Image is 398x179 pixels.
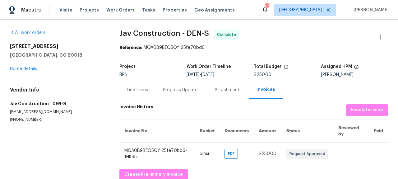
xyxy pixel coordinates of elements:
span: Properties [163,7,187,13]
span: Maestro [21,7,42,13]
div: Invoices [257,87,275,93]
div: Progress Updates [163,87,200,93]
span: [GEOGRAPHIC_DATA] [279,7,322,13]
td: binsr [195,142,220,165]
th: Invoice No. [119,120,195,142]
p: [PHONE_NUMBER] [10,117,104,122]
h6: Invoice History [119,104,153,113]
th: Status [281,120,333,142]
span: Jav Construction - DEN-S [119,30,209,37]
div: PDF [224,149,238,159]
span: Visits [59,7,72,13]
th: Documents [220,120,254,142]
h4: Vendor Info [10,87,104,93]
div: Line Items [127,87,148,93]
th: Bucket [195,120,220,142]
span: $250.00 [254,73,271,77]
span: PDF [228,151,237,157]
h2: [STREET_ADDRESS] [10,43,104,49]
span: The hpm assigned to this work order. [354,64,359,73]
p: [EMAIL_ADDRESS][DOMAIN_NAME] [10,109,104,115]
span: - [187,73,214,77]
div: 110 [265,4,269,10]
span: Create Preliminary Invoice [124,171,183,179]
h5: Work Order Timeline [187,64,231,69]
span: Geo Assignments [194,7,235,13]
td: MQA0B9BEQ5QY-25fe70bd6-1HKS5 [119,142,195,165]
span: Projects [80,7,99,13]
div: Attachments [215,87,242,93]
th: Amount [254,120,281,142]
div: MQA0B9BEQ5QY-25fe70bd6 [119,45,388,51]
span: $250.00 [259,152,276,156]
span: The total cost of line items that have been proposed by Opendoor. This sum includes line items th... [284,64,289,73]
th: Paid [369,120,388,142]
h5: Total Budget [254,64,282,69]
h5: Jav Construction - DEN-S [10,101,104,107]
button: Escalate Issue [346,104,388,116]
span: [PERSON_NAME] [351,7,389,13]
div: [PERSON_NAME] [321,73,388,77]
span: [DATE] [187,73,200,77]
th: Reviewed by [333,120,369,142]
a: Home details [10,67,37,71]
b: Reference: [119,45,142,50]
h5: [GEOGRAPHIC_DATA], CO 80018 [10,52,104,58]
span: [DATE] [201,73,214,77]
h5: Project [119,64,136,69]
span: Tasks [142,8,155,12]
h5: Assigned HPM [321,64,352,69]
span: Escalate Issue [351,106,383,114]
span: BRN [119,73,127,77]
span: Request Approved [289,151,328,157]
span: Complete [217,31,238,38]
span: Work Orders [106,7,135,13]
a: All work orders [10,31,45,35]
